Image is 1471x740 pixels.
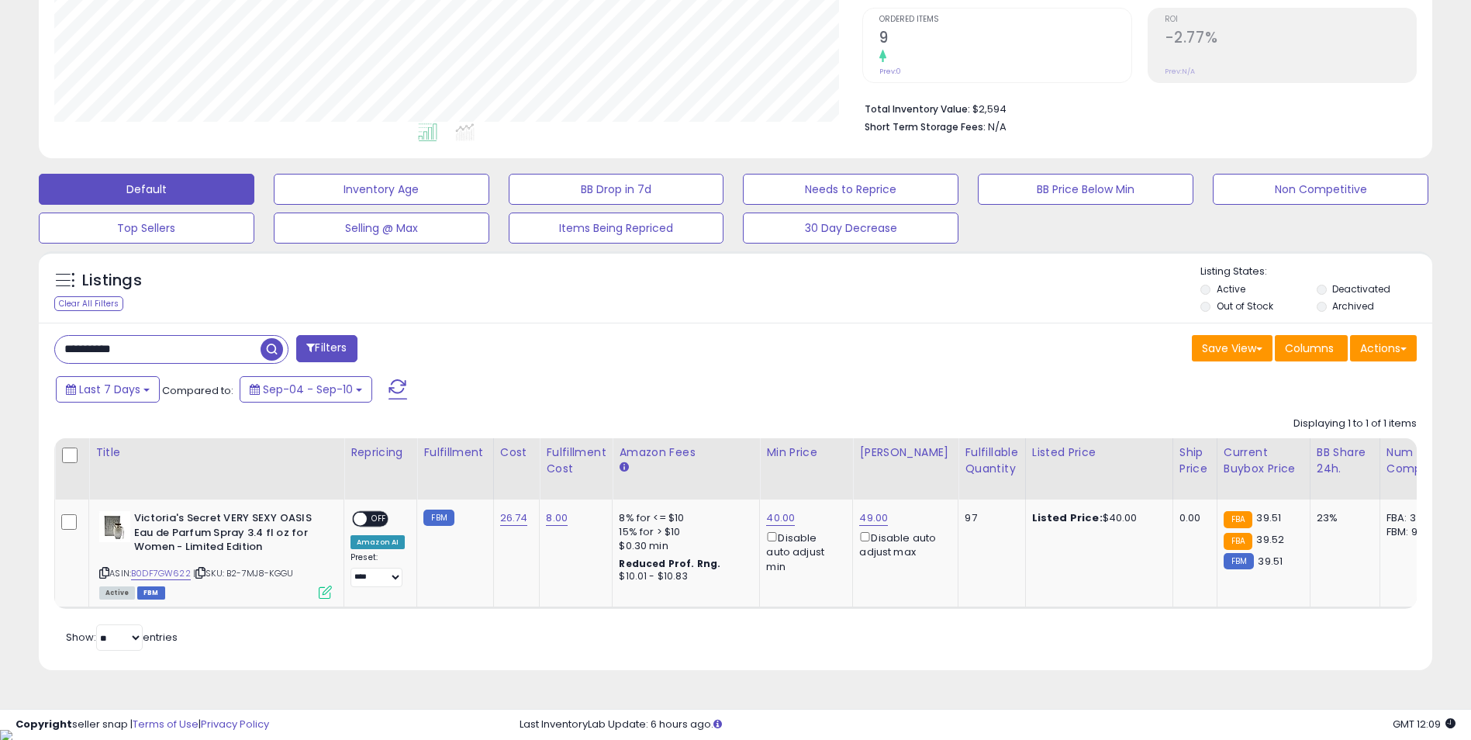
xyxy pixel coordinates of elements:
div: 97 [965,511,1013,525]
div: Last InventoryLab Update: 6 hours ago. [520,718,1455,732]
button: Top Sellers [39,213,254,244]
div: Fulfillable Quantity [965,444,1018,477]
a: 26.74 [500,510,528,526]
strong: Copyright [16,717,72,731]
b: Reduced Prof. Rng. [619,557,720,570]
label: Out of Stock [1217,299,1273,313]
b: Listed Price: [1032,510,1103,525]
a: B0DF7GW622 [131,567,191,580]
div: 8% for <= $10 [619,511,748,525]
div: Listed Price [1032,444,1166,461]
span: Show: entries [66,630,178,645]
button: Filters [296,335,357,362]
h2: 9 [879,29,1131,50]
div: Current Buybox Price [1224,444,1304,477]
div: Fulfillment [423,444,486,461]
div: Disable auto adjust max [859,529,946,559]
div: 23% [1317,511,1368,525]
button: Actions [1350,335,1417,361]
h5: Listings [82,270,142,292]
button: Selling @ Max [274,213,489,244]
div: Clear All Filters [54,296,123,311]
button: Sep-04 - Sep-10 [240,376,372,403]
span: N/A [988,119,1007,134]
div: $10.01 - $10.83 [619,570,748,583]
span: FBM [137,586,165,600]
button: Default [39,174,254,205]
img: 31xH7kURWsL._SL40_.jpg [99,511,130,542]
span: Last 7 Days [79,382,140,397]
small: Prev: N/A [1165,67,1195,76]
a: 8.00 [546,510,568,526]
span: Sep-04 - Sep-10 [263,382,353,397]
span: All listings currently available for purchase on Amazon [99,586,135,600]
div: Fulfillment Cost [546,444,606,477]
div: FBA: 3 [1386,511,1438,525]
div: 0.00 [1179,511,1205,525]
button: BB Drop in 7d [509,174,724,205]
span: 39.52 [1256,532,1284,547]
div: seller snap | | [16,718,269,732]
div: $40.00 [1032,511,1161,525]
button: Needs to Reprice [743,174,958,205]
a: 49.00 [859,510,888,526]
small: FBA [1224,511,1252,528]
p: Listing States: [1200,265,1432,279]
button: Items Being Repriced [509,213,724,244]
small: FBM [423,510,454,526]
div: Min Price [766,444,846,461]
div: Repricing [350,444,410,461]
div: Num of Comp. [1386,444,1443,477]
div: Displaying 1 to 1 of 1 items [1293,417,1417,431]
h2: -2.77% [1165,29,1416,50]
div: Amazon Fees [619,444,753,461]
button: Last 7 Days [56,376,160,403]
span: 2025-09-18 12:09 GMT [1393,717,1455,731]
div: ASIN: [99,511,332,597]
a: Terms of Use [133,717,199,731]
div: [PERSON_NAME] [859,444,951,461]
b: Victoria's Secret VERY SEXY OASIS Eau de Parfum Spray 3.4 fl oz for Women - Limited Edition [134,511,323,558]
small: Prev: 0 [879,67,901,76]
div: Disable auto adjust min [766,529,841,574]
small: Amazon Fees. [619,461,628,475]
a: 40.00 [766,510,795,526]
button: Non Competitive [1213,174,1428,205]
div: Cost [500,444,533,461]
span: 39.51 [1256,510,1281,525]
button: Columns [1275,335,1348,361]
div: FBM: 9 [1386,525,1438,539]
b: Total Inventory Value: [865,102,970,116]
button: Inventory Age [274,174,489,205]
span: ROI [1165,16,1416,24]
div: Title [95,444,337,461]
div: Amazon AI [350,535,405,549]
div: Ship Price [1179,444,1210,477]
div: Preset: [350,552,405,587]
span: OFF [367,513,392,526]
small: FBM [1224,553,1254,569]
label: Deactivated [1332,282,1390,296]
small: FBA [1224,533,1252,550]
a: Privacy Policy [201,717,269,731]
span: Compared to: [162,383,233,398]
button: Save View [1192,335,1272,361]
span: | SKU: B2-7MJ8-KGGU [193,567,293,579]
div: $0.30 min [619,539,748,553]
span: Ordered Items [879,16,1131,24]
label: Active [1217,282,1245,296]
span: Columns [1285,341,1334,356]
b: Short Term Storage Fees: [865,120,986,133]
div: BB Share 24h. [1317,444,1373,477]
label: Archived [1332,299,1374,313]
div: 15% for > $10 [619,525,748,539]
button: 30 Day Decrease [743,213,958,244]
li: $2,594 [865,99,1405,117]
span: 39.51 [1258,554,1283,569]
button: BB Price Below Min [978,174,1193,205]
